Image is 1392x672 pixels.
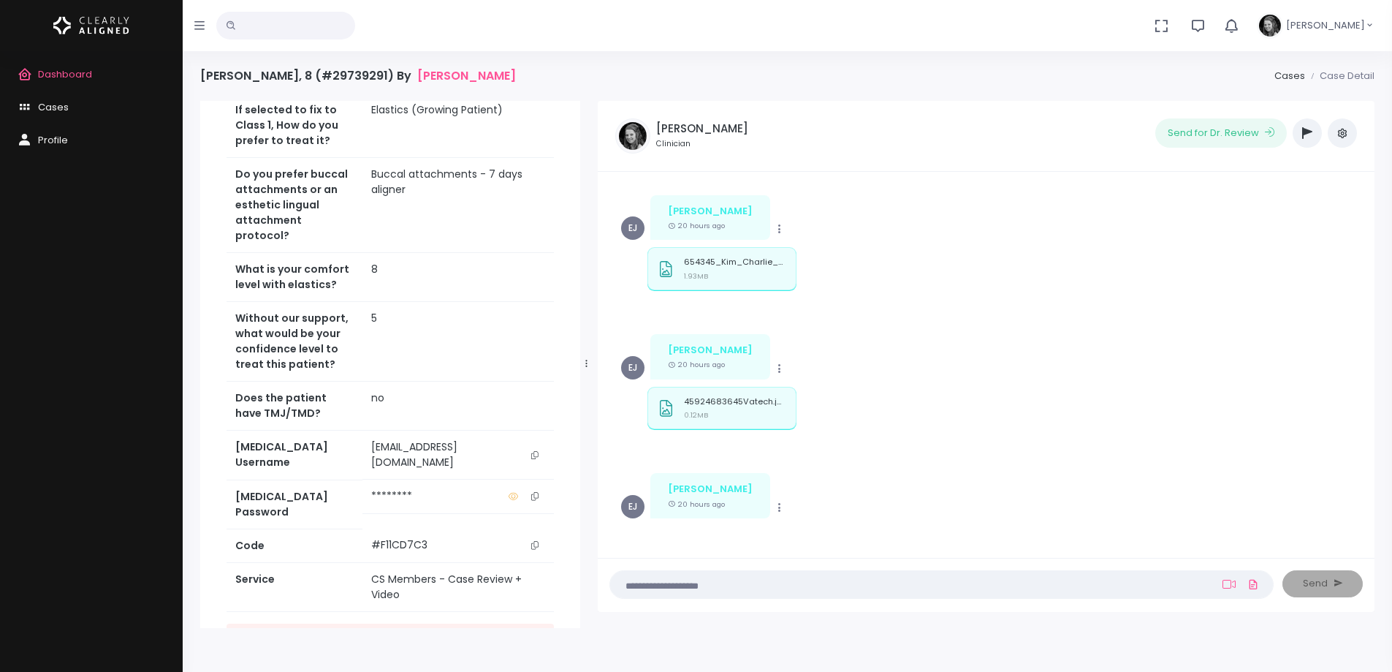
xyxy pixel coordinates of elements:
[227,253,362,302] th: What is your comfort level with elastics?
[656,122,748,135] h5: [PERSON_NAME]
[684,257,786,267] p: 654345_Kim_Charlie_cephPRE.png.png
[668,499,725,509] small: 20 hours ago
[1274,69,1305,83] a: Cases
[1305,69,1374,83] li: Case Detail
[362,431,553,480] td: [EMAIL_ADDRESS][DOMAIN_NAME]
[227,480,362,529] th: [MEDICAL_DATA] Password
[38,67,92,81] span: Dashboard
[621,356,644,380] span: EJ
[227,158,362,253] th: Do you prefer buccal attachments or an esthetic lingual attachment protocol?
[1286,18,1365,33] span: [PERSON_NAME]
[621,495,644,518] span: EJ
[38,133,68,147] span: Profile
[362,253,553,302] td: 8
[609,184,1363,543] div: scrollable content
[362,302,553,382] td: 5
[668,482,753,497] div: [PERSON_NAME]
[684,397,786,407] p: 45924683645Vatech.jpg
[417,69,516,83] a: [PERSON_NAME]
[1220,578,1239,590] a: Add Loom Video
[668,360,725,369] small: 20 hours ago
[371,572,544,603] div: CS Members - Case Review + Video
[1244,571,1262,597] a: Add Files
[668,221,725,230] small: 20 hours ago
[362,382,553,431] td: no
[1257,12,1283,39] img: Header Avatar
[656,138,748,150] small: Clinician
[200,101,580,628] div: scrollable content
[227,563,362,612] th: Service
[227,529,362,562] th: Code
[668,343,753,358] div: [PERSON_NAME]
[362,158,553,253] td: Buccal attachments - 7 days aligner
[1155,118,1287,148] button: Send for Dr. Review
[53,10,129,41] img: Logo Horizontal
[227,94,362,158] th: If selected to fix to Class 1, How do you prefer to treat it?
[227,382,362,431] th: Does the patient have TMJ/TMD?
[684,410,708,420] small: 0.12MB
[227,624,554,651] a: Access Service
[38,100,69,114] span: Cases
[362,94,553,158] td: Elastics (Growing Patient)
[362,529,553,562] td: #F11CD7C3
[200,69,516,83] h4: [PERSON_NAME], 8 (#29739291) By
[621,216,644,240] span: EJ
[227,302,362,382] th: Without our support, what would be your confidence level to treat this patient?
[227,431,362,480] th: [MEDICAL_DATA] Username
[668,204,753,219] div: [PERSON_NAME]
[684,271,708,281] small: 1.93MB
